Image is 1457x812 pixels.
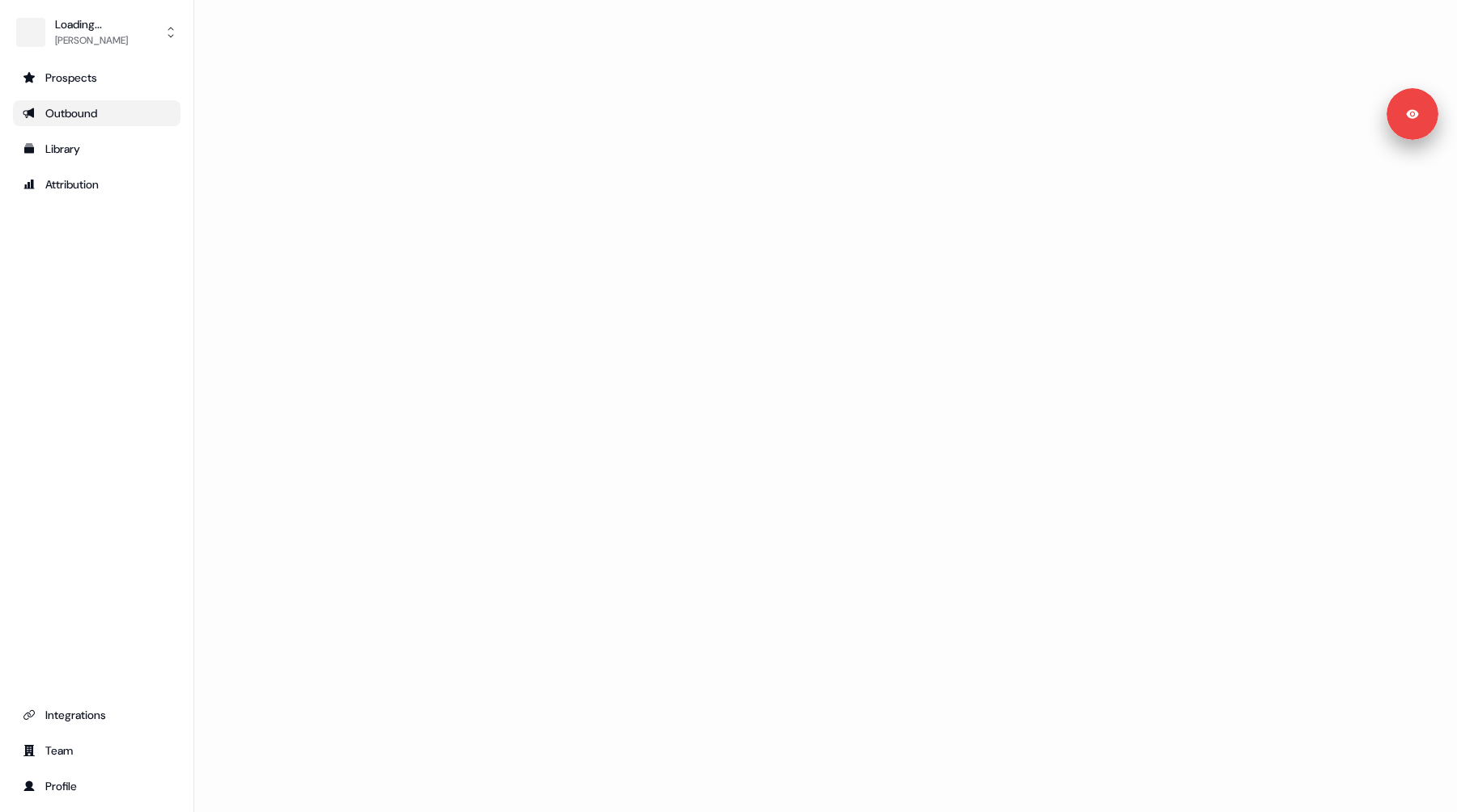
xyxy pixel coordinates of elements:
a: Go to prospects [13,65,181,91]
div: Library [23,141,171,157]
div: Prospects [23,70,171,86]
a: Go to templates [13,136,181,162]
div: Outbound [23,105,171,121]
button: Loading...[PERSON_NAME] [13,13,181,52]
div: Integrations [23,707,171,723]
a: Go to outbound experience [13,100,181,126]
a: Go to integrations [13,702,181,728]
a: Go to attribution [13,171,181,197]
div: [PERSON_NAME] [55,32,128,49]
div: Attribution [23,176,171,192]
div: Loading... [55,16,128,32]
a: Go to profile [13,773,181,799]
div: Team [23,742,171,759]
div: Profile [23,778,171,794]
a: Go to team [13,738,181,763]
